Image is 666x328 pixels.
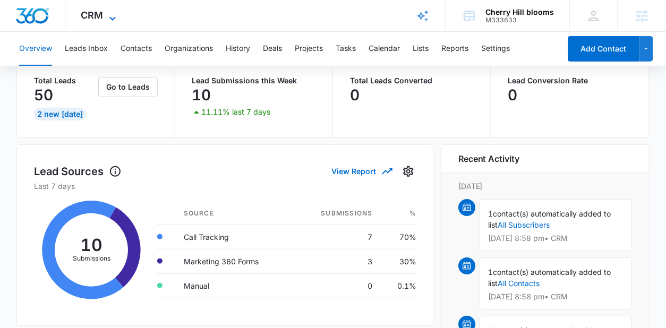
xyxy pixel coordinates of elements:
[293,249,381,273] td: 3
[350,77,473,84] p: Total Leads Converted
[350,87,360,103] p: 0
[332,162,391,180] button: View Report
[175,273,293,298] td: Manual
[413,32,429,66] button: Lists
[40,63,95,70] div: Domain Overview
[369,32,400,66] button: Calendar
[34,87,53,103] p: 50
[489,235,623,242] p: [DATE] 8:58 pm • CRM
[98,82,158,91] a: Go to Leads
[458,180,632,192] p: [DATE]
[295,32,323,66] button: Projects
[17,17,25,25] img: logo_orange.svg
[28,28,117,36] div: Domain: [DOMAIN_NAME]
[489,209,493,218] span: 1
[106,62,114,70] img: tab_keywords_by_traffic_grey.svg
[17,28,25,36] img: website_grey.svg
[481,32,510,66] button: Settings
[81,10,104,21] span: CRM
[34,163,122,179] h1: Lead Sources
[29,62,37,70] img: tab_domain_overview_orange.svg
[19,32,52,66] button: Overview
[34,77,96,84] p: Total Leads
[458,152,520,165] h6: Recent Activity
[381,225,417,249] td: 70%
[117,63,179,70] div: Keywords by Traffic
[489,209,611,229] span: contact(s) automatically added to list
[192,87,211,103] p: 10
[485,8,554,16] div: account name
[30,17,52,25] div: v 4.0.25
[293,202,381,225] th: Submissions
[489,267,493,277] span: 1
[568,36,639,62] button: Add Contact
[381,249,417,273] td: 30%
[202,108,271,116] p: 11.11% last 7 days
[441,32,468,66] button: Reports
[175,202,293,225] th: Source
[165,32,213,66] button: Organizations
[498,279,540,288] a: All Contacts
[293,273,381,298] td: 0
[489,267,611,288] span: contact(s) automatically added to list
[98,77,158,97] button: Go to Leads
[226,32,250,66] button: History
[498,220,550,229] a: All Subscribers
[175,225,293,249] td: Call Tracking
[65,32,108,66] button: Leads Inbox
[34,180,416,192] p: Last 7 days
[293,225,381,249] td: 7
[336,32,356,66] button: Tasks
[508,87,517,103] p: 0
[192,77,315,84] p: Lead Submissions this Week
[121,32,152,66] button: Contacts
[400,163,417,180] button: Settings
[508,77,631,84] p: Lead Conversion Rate
[381,273,417,298] td: 0.1%
[489,293,623,300] p: [DATE] 8:58 pm • CRM
[34,108,86,120] div: 2 New [DATE]
[381,202,417,225] th: %
[485,16,554,24] div: account id
[175,249,293,273] td: Marketing 360 Forms
[263,32,282,66] button: Deals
